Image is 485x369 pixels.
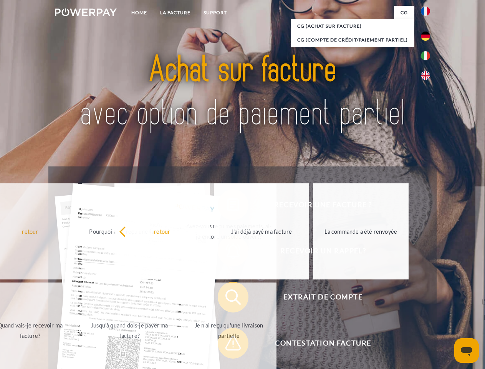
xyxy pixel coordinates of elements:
[421,7,430,16] img: fr
[421,32,430,41] img: de
[318,226,404,236] div: La commande a été renvoyée
[197,6,233,20] a: Support
[125,6,154,20] a: Home
[291,33,414,47] a: CG (Compte de crédit/paiement partiel)
[218,226,305,236] div: J'ai déjà payé ma facture
[86,320,173,341] div: Jusqu'à quand dois-je payer ma facture?
[55,8,117,16] img: logo-powerpay-white.svg
[394,6,414,20] a: CG
[421,71,430,80] img: en
[229,328,417,359] span: Contestation Facture
[454,338,479,363] iframe: Bouton de lancement de la fenêtre de messagerie
[421,51,430,60] img: it
[229,282,417,312] span: Extrait de compte
[86,226,173,236] div: Pourquoi ai-je reçu une facture?
[154,6,197,20] a: LA FACTURE
[73,37,412,147] img: title-powerpay_fr.svg
[119,226,205,236] div: retour
[186,320,272,341] div: Je n'ai reçu qu'une livraison partielle
[291,19,414,33] a: CG (achat sur facture)
[218,328,417,359] button: Contestation Facture
[218,282,417,312] button: Extrait de compte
